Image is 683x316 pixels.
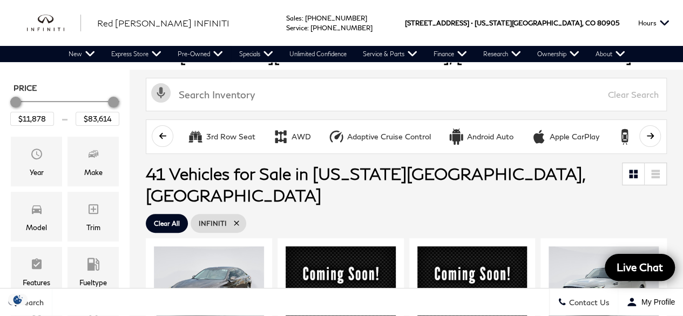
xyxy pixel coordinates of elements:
[26,221,47,233] div: Model
[60,46,103,62] a: New
[23,277,50,288] div: Features
[67,192,119,241] div: TrimTrim
[27,15,81,32] a: infiniti
[347,132,431,142] div: Adaptive Cruise Control
[531,129,547,145] div: Apple CarPlay
[618,289,683,316] button: Open user profile menu
[5,294,30,305] img: Opt-Out Icon
[11,192,62,241] div: ModelModel
[605,254,675,281] a: Live Chat
[637,298,675,307] span: My Profile
[550,132,599,142] div: Apple CarPlay
[442,125,519,148] button: Android AutoAndroid Auto
[97,17,229,30] a: Red [PERSON_NAME] INFINITI
[286,14,302,22] span: Sales
[11,247,62,297] div: FeaturesFeatures
[5,294,30,305] section: Click to Open Cookie Consent Modal
[151,83,171,103] svg: Click to toggle on voice search
[103,46,170,62] a: Express Store
[322,125,437,148] button: Adaptive Cruise ControlAdaptive Cruise Control
[187,129,204,145] div: 3rd Row Seat
[67,247,119,297] div: FueltypeFueltype
[448,129,464,145] div: Android Auto
[267,125,317,148] button: AWDAWD
[13,83,116,93] h5: Price
[30,166,44,178] div: Year
[87,145,100,166] span: Make
[30,145,43,166] span: Year
[328,129,344,145] div: Adaptive Cruise Control
[60,46,633,62] nav: Main Navigation
[566,298,610,307] span: Contact Us
[529,46,587,62] a: Ownership
[84,166,103,178] div: Make
[170,46,231,62] a: Pre-Owned
[355,46,425,62] a: Service & Parts
[281,46,355,62] a: Unlimited Confidence
[154,217,180,230] span: Clear All
[11,137,62,186] div: YearYear
[286,24,307,32] span: Service
[10,93,119,126] div: Price
[27,15,81,32] img: INFINITI
[273,129,289,145] div: AWD
[199,217,227,230] span: INFINITI
[310,24,373,32] a: [PHONE_NUMBER]
[611,260,668,274] span: Live Chat
[10,97,21,107] div: Minimum Price
[639,125,661,147] button: scroll right
[67,137,119,186] div: MakeMake
[76,112,119,126] input: Maximum
[307,24,309,32] span: :
[152,125,173,147] button: scroll left
[87,255,100,277] span: Fueltype
[231,46,281,62] a: Specials
[30,255,43,277] span: Features
[79,277,107,288] div: Fueltype
[181,125,261,148] button: 3rd Row Seat3rd Row Seat
[17,298,44,307] span: Search
[425,46,475,62] a: Finance
[30,200,43,221] span: Model
[108,97,119,107] div: Maximum Price
[302,14,303,22] span: :
[146,78,667,111] input: Search Inventory
[467,132,513,142] div: Android Auto
[617,129,633,145] div: Backup Camera
[87,200,100,221] span: Trim
[10,112,54,126] input: Minimum
[405,19,619,27] a: [STREET_ADDRESS] • [US_STATE][GEOGRAPHIC_DATA], CO 80905
[97,18,229,28] span: Red [PERSON_NAME] INFINITI
[525,125,605,148] button: Apple CarPlayApple CarPlay
[146,164,585,205] span: 41 Vehicles for Sale in [US_STATE][GEOGRAPHIC_DATA], [GEOGRAPHIC_DATA]
[587,46,633,62] a: About
[292,132,311,142] div: AWD
[475,46,529,62] a: Research
[305,14,367,22] a: [PHONE_NUMBER]
[206,132,255,142] div: 3rd Row Seat
[86,221,100,233] div: Trim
